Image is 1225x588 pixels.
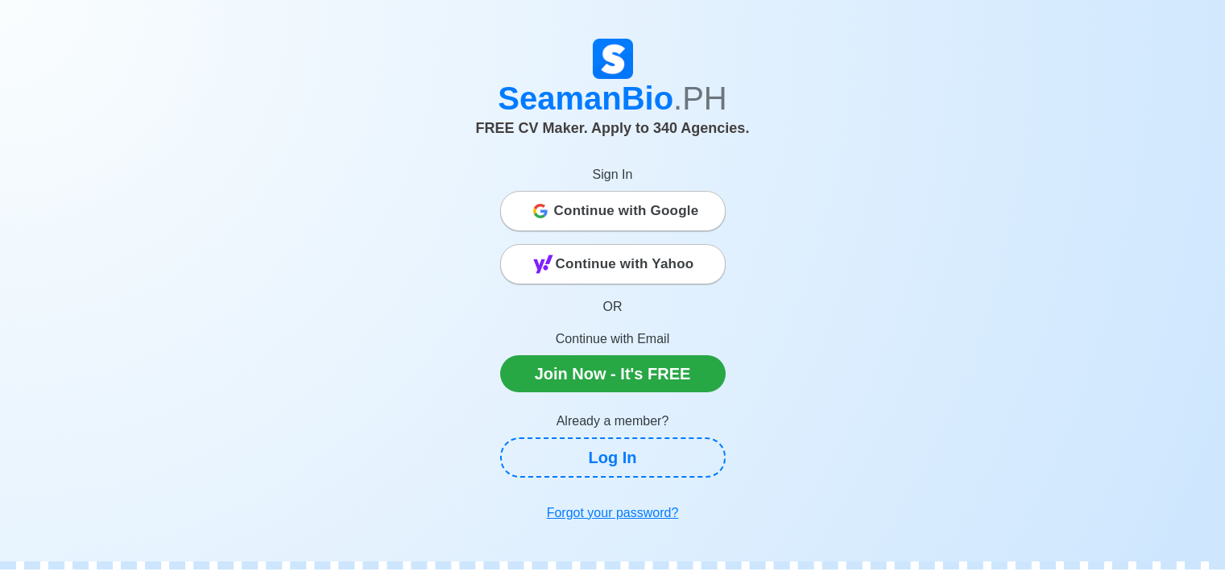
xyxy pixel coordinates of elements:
[500,191,726,231] button: Continue with Google
[500,329,726,349] p: Continue with Email
[500,297,726,317] p: OR
[500,497,726,529] a: Forgot your password?
[556,248,694,280] span: Continue with Yahoo
[554,195,699,227] span: Continue with Google
[500,244,726,284] button: Continue with Yahoo
[476,120,750,136] span: FREE CV Maker. Apply to 340 Agencies.
[500,437,726,478] a: Log In
[673,81,727,116] span: .PH
[500,355,726,392] a: Join Now - It's FREE
[593,39,633,79] img: Logo
[166,79,1060,118] h1: SeamanBio
[547,506,679,520] u: Forgot your password?
[500,412,726,431] p: Already a member?
[500,165,726,184] p: Sign In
